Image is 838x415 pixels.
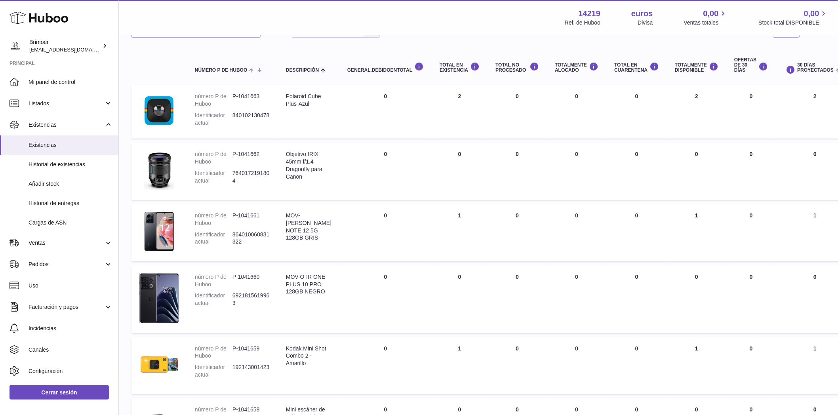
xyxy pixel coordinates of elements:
[635,274,638,280] font: 0
[575,212,578,219] font: 0
[798,62,834,73] font: 30 DÍAS PROYECTADOS
[458,345,461,352] font: 1
[516,274,519,280] font: 0
[195,112,225,126] font: Identificador actual
[286,93,321,107] font: Polaroid Cube Plus-Azul
[695,212,698,219] font: 1
[575,151,578,157] font: 0
[195,67,247,73] font: número P de Huboo
[29,261,49,267] font: Pedidos
[195,151,227,165] font: número P de Huboo
[458,151,461,157] font: 0
[684,8,728,27] a: 0,00 Ventas totales
[232,151,260,157] font: P-1041662
[813,151,817,157] font: 0
[232,364,269,370] font: 192143001423
[458,212,461,219] font: 1
[813,212,817,219] font: 1
[575,406,578,413] font: 0
[29,181,59,187] font: Añadir stock
[29,79,75,85] font: Mi panel de control
[29,240,46,246] font: Ventas
[635,212,638,219] font: 0
[579,9,601,18] font: 14219
[813,93,817,99] font: 2
[458,274,461,280] font: 0
[458,93,461,99] font: 2
[347,67,412,73] font: general.debidoEnTotal
[495,62,526,73] font: Total NO PROCESADO
[139,345,179,385] img: imagen del producto
[759,19,819,26] font: Stock total DISPONIBLE
[813,406,817,413] font: 0
[195,364,225,378] font: Identificador actual
[516,406,519,413] font: 0
[286,274,326,295] font: MOV-OTR ONE PLUS 10 PRO 128GB NEGRO
[555,62,587,73] font: Totalmente ALOCADO
[695,406,698,413] font: 0
[29,122,57,128] font: Existencias
[29,39,49,45] font: Brimoer
[232,212,260,219] font: P-1041661
[139,273,179,323] img: imagen del producto
[195,231,225,245] font: Identificador actual
[195,345,227,359] font: número P de Huboo
[750,274,753,280] font: 0
[232,112,269,118] font: 840102130478
[232,292,269,306] font: 6921815619963
[29,46,116,53] font: [EMAIL_ADDRESS][DOMAIN_NAME]
[10,61,35,66] font: Principal
[759,8,828,27] a: 0,00 Stock total DISPONIBLE
[750,345,753,352] font: 0
[29,200,79,206] font: Historial de entregas
[516,93,519,99] font: 0
[384,345,387,352] font: 0
[29,325,56,331] font: Incidencias
[458,406,461,413] font: 0
[516,345,519,352] font: 0
[384,93,387,99] font: 0
[695,274,698,280] font: 0
[635,406,638,413] font: 0
[139,93,179,129] img: imagen del producto
[29,219,67,226] font: Cargas de ASN
[232,406,260,413] font: P-1041658
[384,406,387,413] font: 0
[565,19,600,26] font: Ref. de Huboo
[29,368,63,374] font: Configuración
[635,345,638,352] font: 0
[286,151,322,180] font: Objetivo IRIX 45mm f/1.4 Dragonfly para Canon
[195,292,225,306] font: Identificador actual
[575,93,578,99] font: 0
[750,406,753,413] font: 0
[635,93,638,99] font: 0
[232,231,269,245] font: 864010060831322
[684,19,719,26] font: Ventas totales
[635,151,638,157] font: 0
[232,93,260,99] font: P-1041663
[232,274,260,280] font: P-1041660
[750,93,753,99] font: 0
[695,345,698,352] font: 1
[286,67,319,73] font: Descripción
[232,170,269,184] font: 7640172191804
[575,345,578,352] font: 0
[286,212,331,241] font: MOV-[PERSON_NAME] NOTE 12 5G 128GB GRIS
[29,304,78,310] font: Facturación y pagos
[139,212,179,251] img: imagen del producto
[695,93,698,99] font: 2
[734,57,756,73] font: OFERTAS DE 30 DÍAS
[440,62,468,73] font: Total en EXISTENCIA
[804,9,819,18] font: 0,00
[750,212,753,219] font: 0
[29,282,38,289] font: Uso
[813,274,817,280] font: 0
[286,345,326,367] font: Kodak Mini Shot Combo 2 - Amarillo
[29,142,57,148] font: Existencias
[10,40,21,52] img: oroses@renuevo.es
[232,345,260,352] font: P-1041659
[29,346,49,353] font: Canales
[195,170,225,184] font: Identificador actual
[29,100,49,107] font: Listados
[516,151,519,157] font: 0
